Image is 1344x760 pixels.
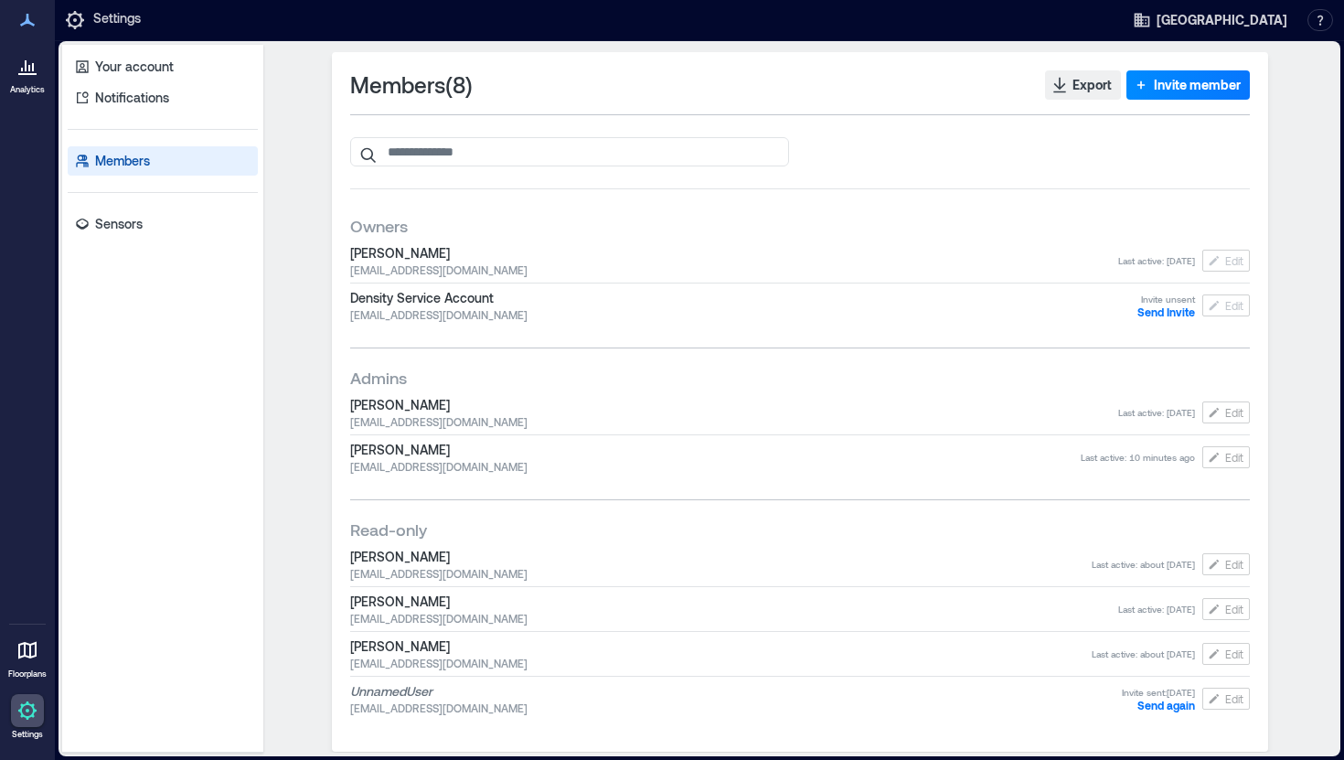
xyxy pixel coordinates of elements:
[1141,293,1195,305] span: Invite unsent
[1202,250,1250,272] button: Edit
[1154,76,1241,94] span: Invite member
[68,146,258,176] a: Members
[1092,648,1195,660] span: Last active : about [DATE]
[350,593,1118,611] span: [PERSON_NAME]
[350,548,1092,566] span: [PERSON_NAME]
[350,683,432,699] i: Unnamed User
[1202,553,1250,575] button: Edit
[350,367,407,389] span: Admins
[1202,598,1250,620] button: Edit
[95,89,169,107] p: Notifications
[1137,305,1195,318] button: Send Invite
[12,729,43,740] p: Settings
[350,441,1081,459] span: [PERSON_NAME]
[3,628,52,685] a: Floorplans
[1127,5,1293,35] button: [GEOGRAPHIC_DATA]
[1202,294,1250,316] button: Edit
[350,701,1122,715] span: [EMAIL_ADDRESS][DOMAIN_NAME]
[1122,686,1195,699] span: Invite sent: [DATE]
[95,215,143,233] p: Sensors
[1202,401,1250,423] button: Edit
[350,244,1118,262] span: [PERSON_NAME]
[1225,647,1243,661] span: Edit
[1225,557,1243,572] span: Edit
[68,209,258,239] a: Sensors
[93,9,141,31] p: Settings
[1225,405,1243,420] span: Edit
[350,611,1118,626] span: [EMAIL_ADDRESS][DOMAIN_NAME]
[350,70,473,100] span: Members ( 8 )
[68,52,258,81] a: Your account
[350,289,1137,307] span: Density Service Account
[350,262,1118,277] span: [EMAIL_ADDRESS][DOMAIN_NAME]
[350,396,1118,414] span: [PERSON_NAME]
[350,656,1092,670] span: [EMAIL_ADDRESS][DOMAIN_NAME]
[95,58,174,76] p: Your account
[350,307,1137,322] span: [EMAIL_ADDRESS][DOMAIN_NAME]
[1118,254,1195,267] span: Last active : [DATE]
[5,689,49,745] a: Settings
[1118,406,1195,419] span: Last active : [DATE]
[350,519,427,541] span: Read-only
[1092,558,1195,571] span: Last active : about [DATE]
[1225,602,1243,616] span: Edit
[1126,70,1250,100] button: Invite member
[1225,253,1243,268] span: Edit
[10,84,45,95] p: Analytics
[1225,298,1243,313] span: Edit
[1157,11,1287,29] span: [GEOGRAPHIC_DATA]
[1118,603,1195,615] span: Last active : [DATE]
[5,44,50,101] a: Analytics
[1202,446,1250,468] button: Edit
[95,152,150,170] p: Members
[350,215,408,237] span: Owners
[1202,688,1250,710] button: Edit
[8,669,47,680] p: Floorplans
[1072,76,1112,94] span: Export
[350,637,1092,656] span: [PERSON_NAME]
[1137,699,1195,712] button: Send again
[1202,643,1250,665] button: Edit
[1081,451,1195,464] span: Last active : 10 minutes ago
[1225,450,1243,465] span: Edit
[350,414,1118,429] span: [EMAIL_ADDRESS][DOMAIN_NAME]
[68,83,258,112] a: Notifications
[1225,691,1243,706] span: Edit
[350,459,1081,474] span: [EMAIL_ADDRESS][DOMAIN_NAME]
[350,566,1092,581] span: [EMAIL_ADDRESS][DOMAIN_NAME]
[1045,70,1121,100] button: Export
